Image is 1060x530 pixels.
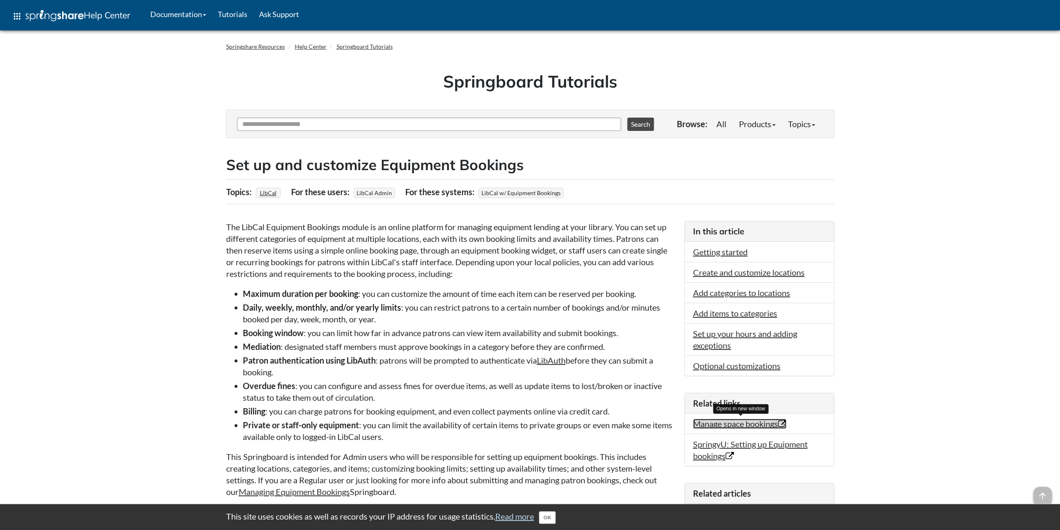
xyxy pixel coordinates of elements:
span: apps [12,11,22,21]
li: : patrons will be prompted to authenticate via before they can submit a booking. [243,354,676,378]
strong: Mediation [243,342,281,352]
div: Opens in new window [713,404,768,414]
span: Related links [693,398,741,408]
span: arrow_upward [1033,487,1052,505]
strong: Private or staff-only equipment [243,420,359,430]
span: Related articles [693,488,751,498]
a: Optional customizations [693,361,781,371]
strong: Booking window [243,328,304,338]
p: The LibCal Equipment Bookings module is an online platform for managing equipment lending at your... [226,221,676,279]
a: Topics [782,116,821,132]
span: LibCal w/ Equipment Bookings [479,188,564,198]
a: Add items to categories [693,308,777,318]
a: All [710,116,733,132]
a: Managing Equipment Bookings [239,487,350,497]
a: SpringyU: Setting up Equipment bookings [693,439,808,461]
li: : you can limit how far in advance patrons can view item availability and submit bookings. [243,327,676,339]
p: This Springboard is intended for Admin users who will be responsible for setting up equipment boo... [226,451,676,497]
li: : you can customize the amount of time each item can be reserved per booking. [243,288,676,299]
strong: Overdue fines [243,381,295,391]
h2: Set up and customize Equipment Bookings [226,155,834,175]
a: Springshare Resources [226,43,285,50]
a: Springboard Tutorials [337,43,393,50]
a: Create and customize locations [693,267,805,277]
button: Close [539,511,556,524]
a: Manage space bookings [693,419,786,429]
li: : designated staff members must approve bookings in a category before they are confirmed. [243,341,676,352]
div: For these users: [291,184,352,200]
a: LibAuth [537,355,566,365]
a: Ask Support [253,4,305,25]
button: Search [627,118,654,131]
a: Add categories to locations [693,288,790,298]
strong: Maximum duration per booking [243,289,358,299]
a: Getting started [693,247,748,257]
li: : you can restrict patrons to a certain number of bookings and/or minutes booked per day, week, m... [243,301,676,325]
li: : you can configure and assess fines for overdue items, as well as update items to lost/broken or... [243,380,676,403]
a: Documentation [145,4,212,25]
li: : you can limit the availability of certain items to private groups or even make some items avail... [243,419,676,442]
strong: Patron authentication using LibAuth [243,355,376,365]
a: Help Center [295,43,327,50]
p: Browse: [677,118,707,130]
a: Set up your hours and adding exceptions [693,329,797,350]
a: Read more [495,511,534,521]
a: Products [733,116,782,132]
span: LibCal Admin [354,188,395,198]
a: Tutorials [212,4,253,25]
a: LibCal [259,187,278,199]
div: Topics: [226,184,254,200]
strong: Billing [243,406,265,416]
a: arrow_upward [1033,487,1052,497]
strong: Daily, weekly, monthly, and/or yearly limits [243,302,401,312]
li: : you can charge patrons for booking equipment, and even collect payments online via credit card. [243,405,676,417]
h1: Springboard Tutorials [232,70,828,93]
div: This site uses cookies as well as records your IP address for usage statistics. [218,510,843,524]
img: Springshare [25,10,84,21]
h3: In this article [693,226,826,237]
a: apps Help Center [6,4,136,29]
div: For these systems: [405,184,476,200]
span: Help Center [84,10,130,20]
